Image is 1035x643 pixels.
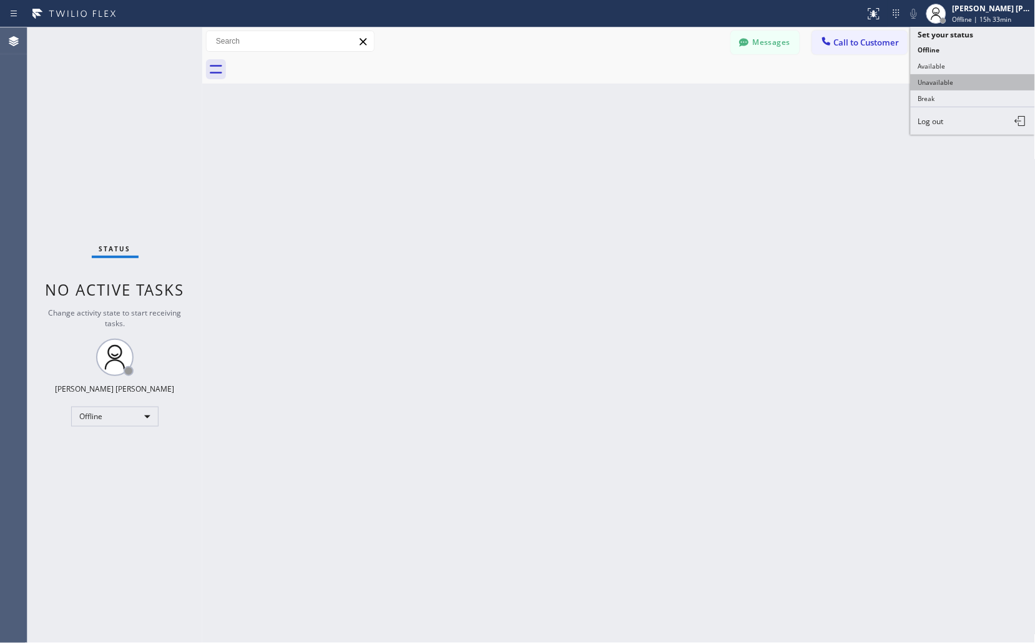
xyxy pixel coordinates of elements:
[99,244,131,253] span: Status
[812,31,908,54] button: Call to Customer
[49,307,182,329] span: Change activity state to start receiving tasks.
[905,5,923,22] button: Mute
[731,31,800,54] button: Messages
[834,37,900,48] span: Call to Customer
[207,31,374,51] input: Search
[953,15,1012,24] span: Offline | 15h 33min
[953,3,1031,14] div: [PERSON_NAME] [PERSON_NAME]
[46,279,185,300] span: No active tasks
[56,384,175,394] div: [PERSON_NAME] [PERSON_NAME]
[71,407,159,427] div: Offline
